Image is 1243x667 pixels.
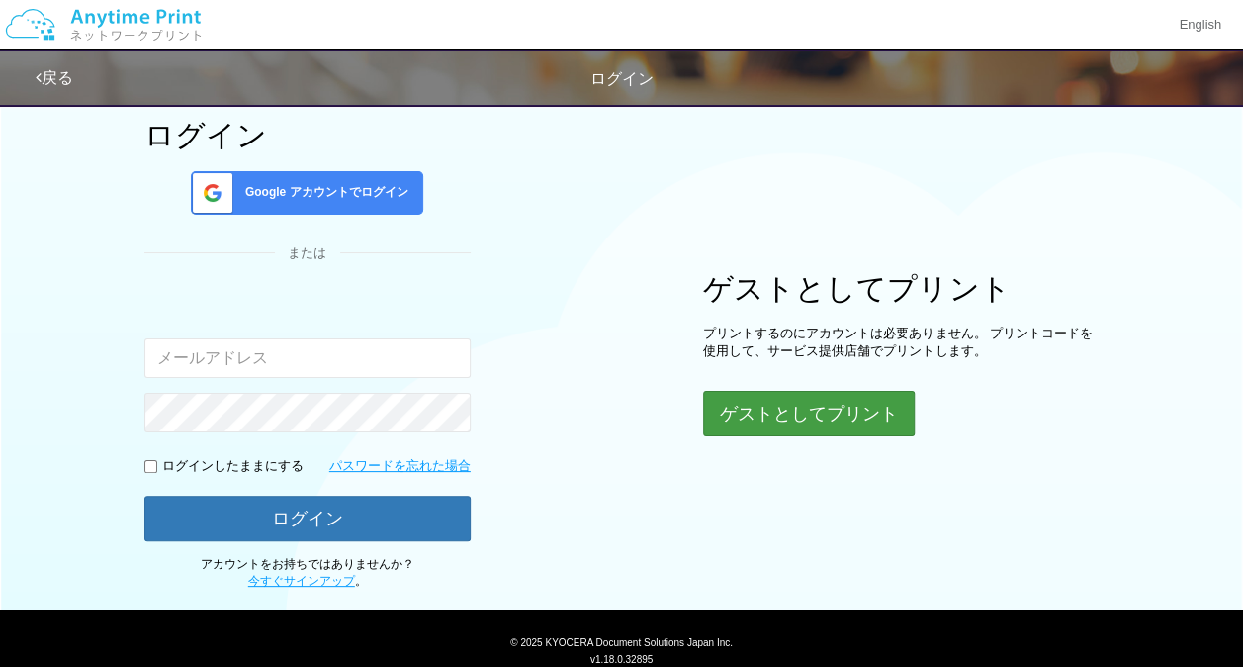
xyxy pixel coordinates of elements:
a: 戻る [36,69,73,86]
span: v1.18.0.32895 [590,653,653,665]
input: メールアドレス [144,338,471,378]
span: © 2025 KYOCERA Document Solutions Japan Inc. [510,635,733,648]
a: 今すぐサインアップ [248,574,355,588]
p: プリントするのにアカウントは必要ありません。 プリントコードを使用して、サービス提供店舗でプリントします。 [703,325,1099,361]
button: ゲストとしてプリント [703,391,915,436]
h1: ゲストとしてプリント [703,272,1099,305]
p: アカウントをお持ちではありませんか？ [144,556,471,590]
h1: ログイン [144,119,471,151]
div: または [144,244,471,263]
span: 。 [248,574,367,588]
button: ログイン [144,496,471,541]
span: ログイン [590,70,654,87]
p: ログインしたままにする [162,457,304,476]
span: Google アカウントでログイン [237,184,408,201]
a: パスワードを忘れた場合 [329,457,471,476]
